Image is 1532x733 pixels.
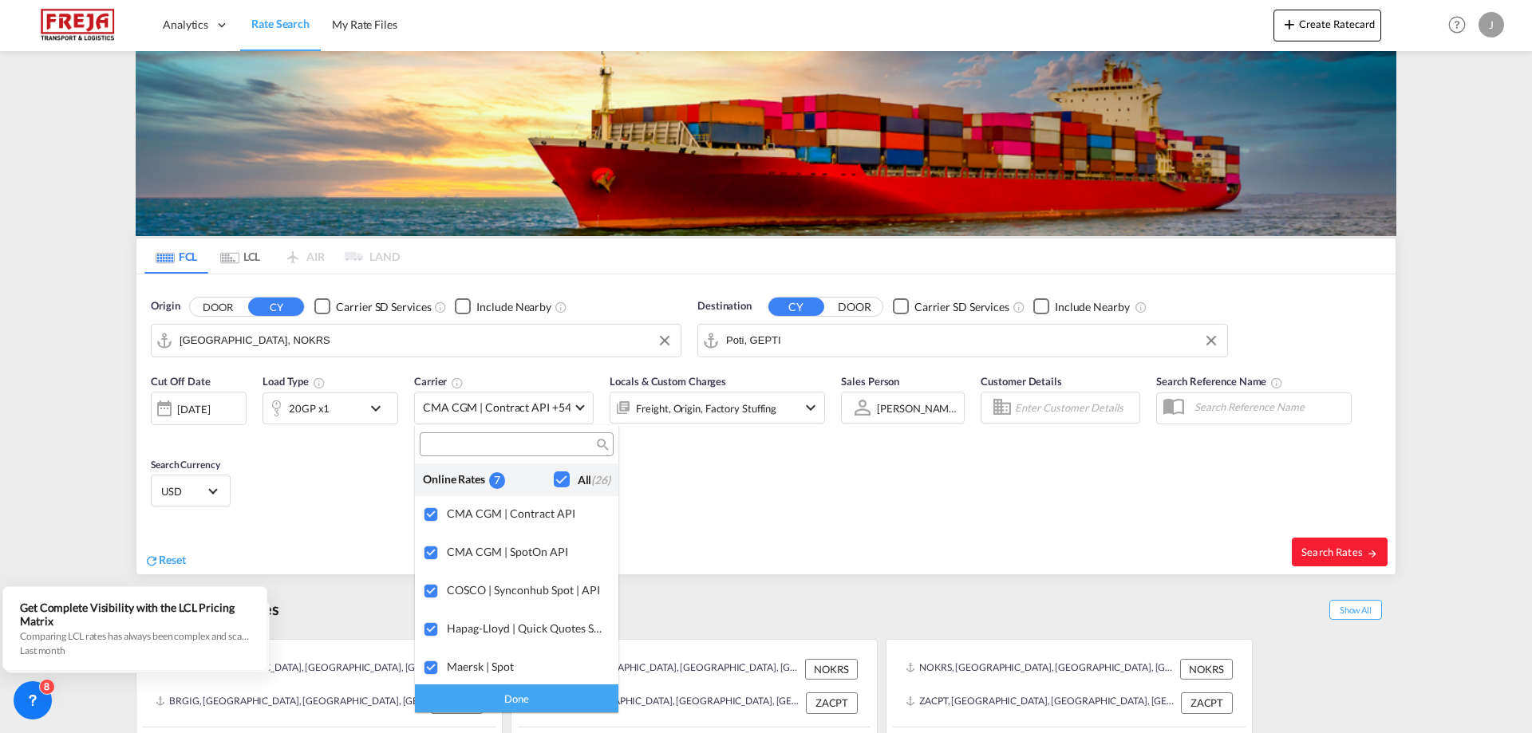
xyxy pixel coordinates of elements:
div: CMA CGM | Contract API [447,506,606,520]
div: 7 [489,472,505,489]
span: (26) [591,473,610,487]
div: All [578,472,610,488]
div: COSCO | Synconhub Spot | API [447,583,606,597]
div: Done [415,684,618,712]
div: Hapag-Lloyd | Quick Quotes Spot [447,621,606,635]
div: Online Rates [423,471,489,488]
div: Maersk | Spot [447,660,606,673]
div: CMA CGM | SpotOn API [447,545,606,558]
md-checkbox: Checkbox No Ink [554,471,610,488]
md-icon: icon-magnify [595,439,607,451]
